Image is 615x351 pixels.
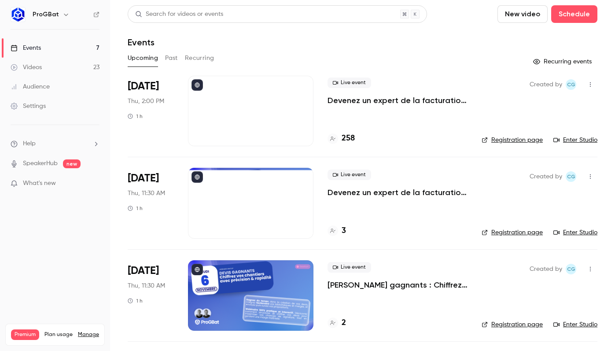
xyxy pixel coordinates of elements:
span: CG [567,264,575,274]
div: Oct 9 Thu, 2:00 PM (Europe/Paris) [128,76,174,146]
li: help-dropdown-opener [11,139,99,148]
a: Registration page [482,136,543,144]
iframe: Noticeable Trigger [89,180,99,188]
a: Registration page [482,320,543,329]
div: 1 h [128,113,143,120]
button: Upcoming [128,51,158,65]
a: Enter Studio [553,320,597,329]
h4: 258 [342,133,355,144]
span: Live event [328,170,371,180]
span: [DATE] [128,171,159,185]
img: ProGBat [11,7,25,22]
button: Schedule [551,5,597,23]
a: 2 [328,317,346,329]
h6: ProGBat [33,10,59,19]
span: What's new [23,179,56,188]
span: [DATE] [128,79,159,93]
span: Created by [530,264,562,274]
a: 3 [328,225,346,237]
span: Plan usage [44,331,73,338]
span: Thu, 11:30 AM [128,281,165,290]
div: 1 h [128,205,143,212]
span: Thu, 11:30 AM [128,189,165,198]
a: SpeakerHub [23,159,58,168]
div: Oct 30 Thu, 11:30 AM (Europe/Paris) [128,168,174,238]
span: Premium [11,329,39,340]
div: Search for videos or events [135,10,223,19]
span: Live event [328,78,371,88]
a: Registration page [482,228,543,237]
div: Nov 6 Thu, 11:30 AM (Europe/Paris) [128,260,174,331]
a: 258 [328,133,355,144]
span: Charles Gallard [566,79,576,90]
a: Enter Studio [553,228,597,237]
a: [PERSON_NAME] gagnants : Chiffrez vos chantiers avec précision et rapidité [328,280,468,290]
span: [DATE] [128,264,159,278]
div: 1 h [128,297,143,304]
span: Charles Gallard [566,171,576,182]
a: Devenez un expert de la facturation électronique 🚀 [328,95,468,106]
span: Created by [530,79,562,90]
span: Charles Gallard [566,264,576,274]
span: Created by [530,171,562,182]
h4: 3 [342,225,346,237]
span: Help [23,139,36,148]
span: new [63,159,81,168]
div: Videos [11,63,42,72]
div: Settings [11,102,46,111]
div: Audience [11,82,50,91]
button: New video [497,5,548,23]
span: Live event [328,262,371,273]
span: CG [567,171,575,182]
a: Devenez un expert de la facturation électronique 🚀 [328,187,468,198]
a: Enter Studio [553,136,597,144]
span: CG [567,79,575,90]
span: Thu, 2:00 PM [128,97,164,106]
button: Recurring [185,51,214,65]
div: Events [11,44,41,52]
h4: 2 [342,317,346,329]
button: Recurring events [529,55,597,69]
a: Manage [78,331,99,338]
h1: Events [128,37,155,48]
button: Past [165,51,178,65]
